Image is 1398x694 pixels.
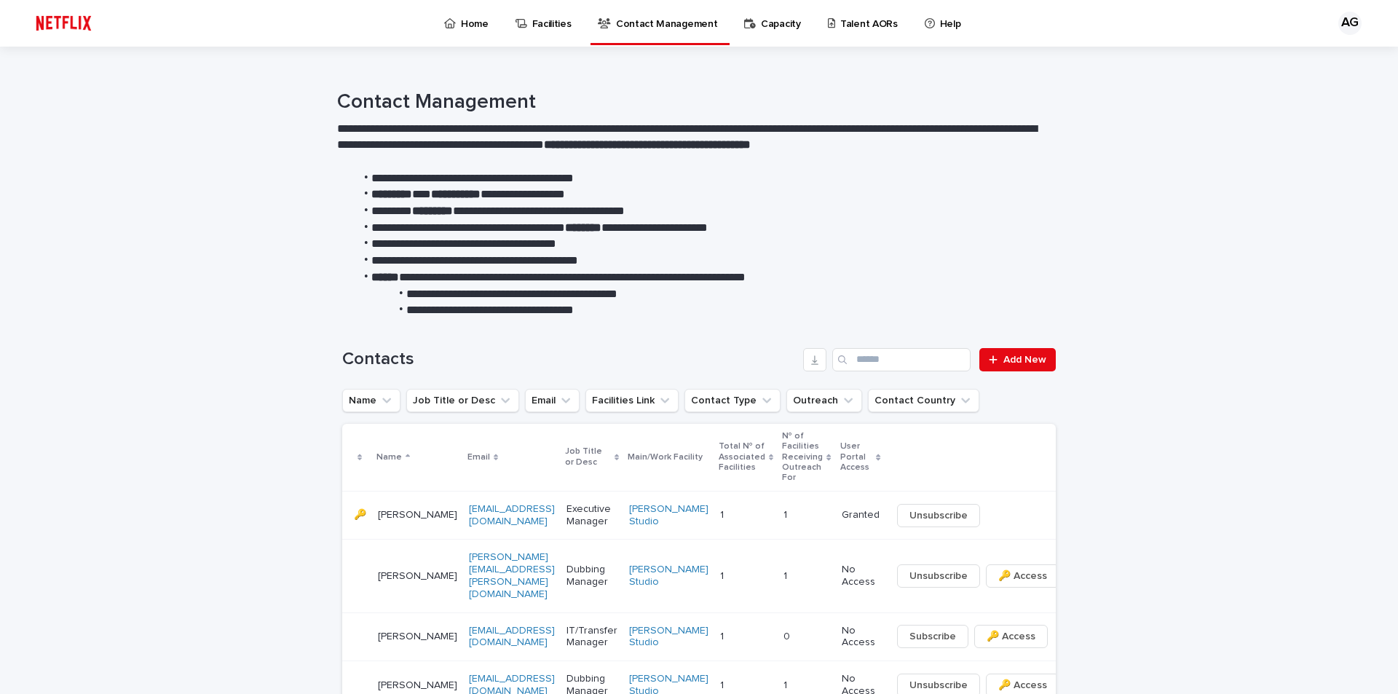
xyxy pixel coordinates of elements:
[378,631,457,643] p: [PERSON_NAME]
[585,389,679,412] button: Facilities Link
[783,628,793,643] p: 0
[406,389,519,412] button: Job Title or Desc
[342,540,1108,612] tr: [PERSON_NAME][PERSON_NAME][EMAIL_ADDRESS][PERSON_NAME][DOMAIN_NAME]Dubbing Manager[PERSON_NAME] S...
[897,625,968,648] button: Subscribe
[974,625,1048,648] button: 🔑 Access
[840,438,873,476] p: User Portal Access
[566,564,617,588] p: Dubbing Manager
[342,389,400,412] button: Name
[720,567,727,583] p: 1
[378,509,457,521] p: [PERSON_NAME]
[629,625,708,650] a: [PERSON_NAME] Studio
[342,491,1108,540] tr: 🔑🔑 [PERSON_NAME][EMAIL_ADDRESS][DOMAIN_NAME]Executive Manager[PERSON_NAME] Studio 11 11 GrantedUn...
[565,443,611,470] p: Job Title or Desc
[998,569,1047,583] span: 🔑 Access
[783,567,790,583] p: 1
[337,90,1051,115] h1: Contact Management
[1338,12,1362,35] div: AG
[378,570,457,583] p: [PERSON_NAME]
[897,564,980,588] button: Unsubscribe
[629,503,708,528] a: [PERSON_NAME] Studio
[998,678,1047,693] span: 🔑 Access
[376,449,402,465] p: Name
[719,438,765,476] p: Total № of Associated Facilities
[979,348,1056,371] a: Add New
[469,504,555,527] a: [EMAIL_ADDRESS][DOMAIN_NAME]
[782,428,823,486] p: № of Facilities Receiving Outreach For
[832,348,971,371] input: Search
[469,552,555,599] a: [PERSON_NAME][EMAIL_ADDRESS][PERSON_NAME][DOMAIN_NAME]
[842,509,880,521] p: Granted
[842,625,880,650] p: No Access
[909,508,968,523] span: Unsubscribe
[467,449,490,465] p: Email
[783,677,790,692] p: 1
[842,564,880,588] p: No Access
[909,629,956,644] span: Subscribe
[909,569,968,583] span: Unsubscribe
[720,506,727,521] p: 1
[566,625,617,650] p: IT/Transfer Manager
[29,9,98,38] img: ifQbXi3ZQGMSEF7WDB7W
[720,628,727,643] p: 1
[868,389,979,412] button: Contact Country
[987,629,1035,644] span: 🔑 Access
[628,449,703,465] p: Main/Work Facility
[684,389,781,412] button: Contact Type
[469,626,555,648] a: [EMAIL_ADDRESS][DOMAIN_NAME]
[378,679,457,692] p: [PERSON_NAME]
[786,389,862,412] button: Outreach
[720,677,727,692] p: 1
[342,612,1108,661] tr: [PERSON_NAME][EMAIL_ADDRESS][DOMAIN_NAME]IT/Transfer Manager[PERSON_NAME] Studio 11 00 No AccessS...
[783,506,790,521] p: 1
[1003,355,1046,365] span: Add New
[354,506,369,521] p: 🔑
[525,389,580,412] button: Email
[909,678,968,693] span: Unsubscribe
[342,349,797,370] h1: Contacts
[629,564,708,588] a: [PERSON_NAME] Studio
[897,504,980,527] button: Unsubscribe
[566,503,617,528] p: Executive Manager
[986,564,1059,588] button: 🔑 Access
